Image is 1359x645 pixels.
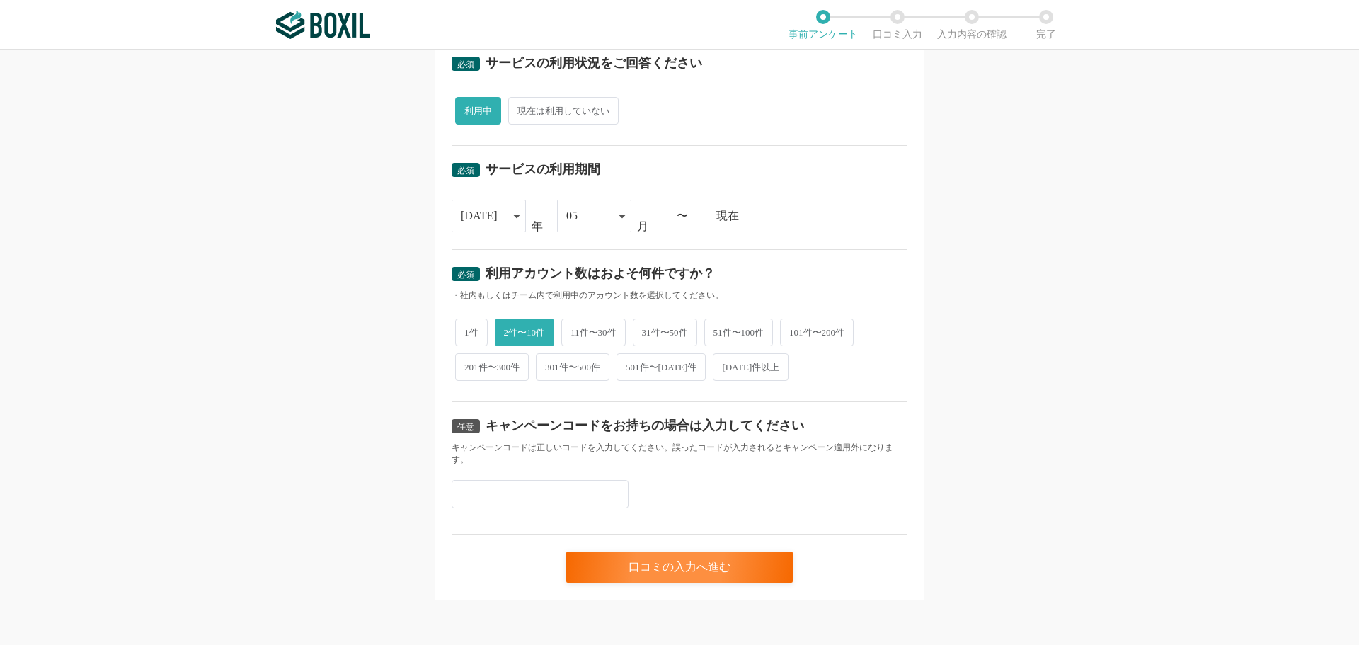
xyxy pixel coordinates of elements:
[617,353,706,381] span: 501件〜[DATE]件
[561,319,626,346] span: 11件〜30件
[633,319,697,346] span: 31件〜50件
[461,200,498,232] div: [DATE]
[455,353,529,381] span: 201件〜300件
[637,221,648,232] div: 月
[452,442,907,466] div: キャンペーンコードは正しいコードを入力してください。誤ったコードが入力されるとキャンペーン適用外になります。
[704,319,774,346] span: 51件〜100件
[455,97,501,125] span: 利用中
[716,210,907,222] div: 現在
[457,422,474,432] span: 任意
[532,221,543,232] div: 年
[276,11,370,39] img: ボクシルSaaS_ロゴ
[934,10,1009,40] li: 入力内容の確認
[780,319,854,346] span: 101件〜200件
[566,200,578,232] div: 05
[860,10,934,40] li: 口コミ入力
[486,163,600,176] div: サービスの利用期間
[457,166,474,176] span: 必須
[566,552,793,583] div: 口コミの入力へ進む
[452,290,907,302] div: ・社内もしくはチーム内で利用中のアカウント数を選択してください。
[457,270,474,280] span: 必須
[486,57,702,69] div: サービスの利用状況をご回答ください
[536,353,609,381] span: 301件〜500件
[486,267,715,280] div: 利用アカウント数はおよそ何件ですか？
[1009,10,1083,40] li: 完了
[508,97,619,125] span: 現在は利用していない
[486,419,804,432] div: キャンペーンコードをお持ちの場合は入力してください
[455,319,488,346] span: 1件
[786,10,860,40] li: 事前アンケート
[713,353,789,381] span: [DATE]件以上
[495,319,555,346] span: 2件〜10件
[457,59,474,69] span: 必須
[677,210,688,222] div: 〜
